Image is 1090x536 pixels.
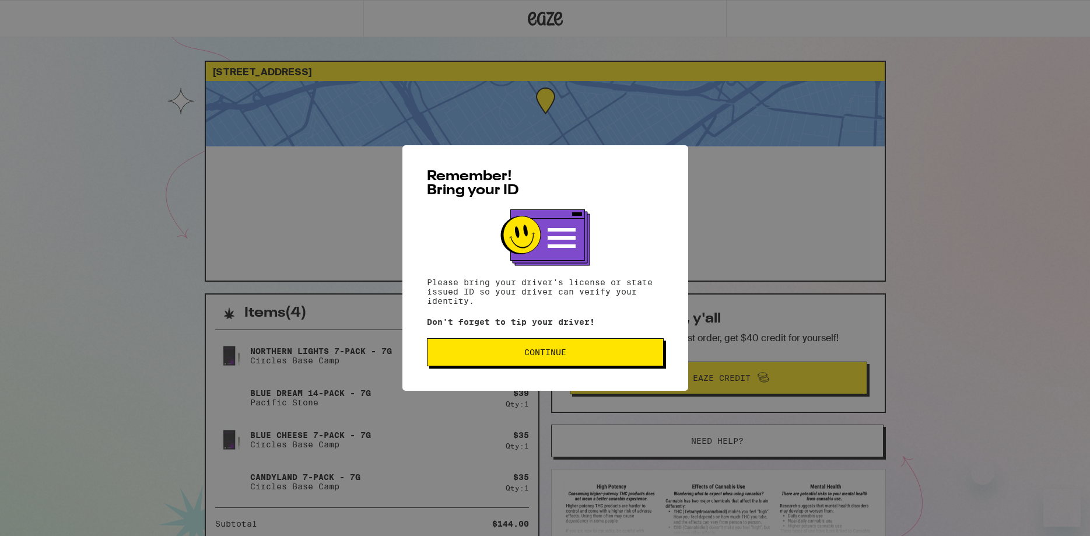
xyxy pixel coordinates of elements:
[427,278,664,306] p: Please bring your driver's license or state issued ID so your driver can verify your identity.
[427,317,664,327] p: Don't forget to tip your driver!
[1043,489,1081,527] iframe: Button to launch messaging window
[427,338,664,366] button: Continue
[971,461,994,485] iframe: Close message
[427,170,519,198] span: Remember! Bring your ID
[524,348,566,356] span: Continue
